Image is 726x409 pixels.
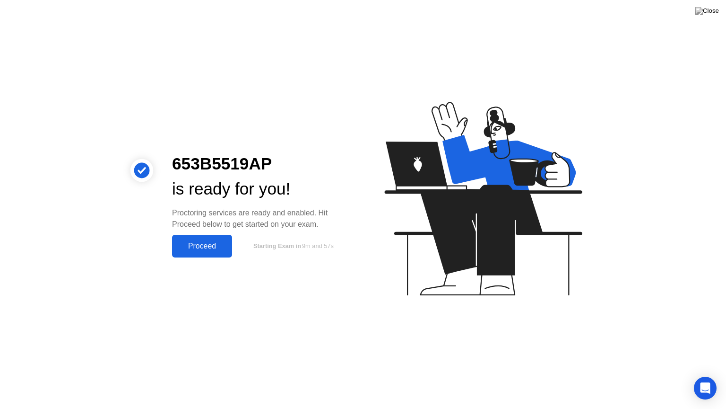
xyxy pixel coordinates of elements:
[302,242,334,249] span: 9m and 57s
[237,237,348,255] button: Starting Exam in9m and 57s
[172,151,348,177] div: 653B5519AP
[175,242,229,250] div: Proceed
[694,377,717,400] div: Open Intercom Messenger
[172,177,348,202] div: is ready for you!
[695,7,719,15] img: Close
[172,235,232,258] button: Proceed
[172,207,348,230] div: Proctoring services are ready and enabled. Hit Proceed below to get started on your exam.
